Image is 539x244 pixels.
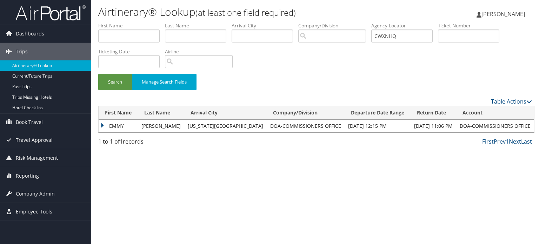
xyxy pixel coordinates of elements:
[165,48,238,55] label: Airline
[456,120,534,132] td: DOA-COMMISSIONERS OFFICE
[345,120,411,132] td: [DATE] 12:15 PM
[138,120,184,132] td: [PERSON_NAME]
[16,185,55,203] span: Company Admin
[494,138,506,145] a: Prev
[98,22,165,29] label: First Name
[509,138,521,145] a: Next
[232,22,298,29] label: Arrival City
[184,106,267,120] th: Arrival City: activate to sort column ascending
[138,106,184,120] th: Last Name: activate to sort column ascending
[16,167,39,185] span: Reporting
[16,25,44,42] span: Dashboards
[371,22,438,29] label: Agency Locator
[16,43,28,60] span: Trips
[99,120,138,132] td: EMMY
[195,7,296,18] small: (at least one field required)
[521,138,532,145] a: Last
[411,106,456,120] th: Return Date: activate to sort column ascending
[482,138,494,145] a: First
[491,98,532,105] a: Table Actions
[184,120,267,132] td: [US_STATE][GEOGRAPHIC_DATA]
[456,106,534,120] th: Account: activate to sort column ascending
[481,10,525,18] span: [PERSON_NAME]
[98,137,199,149] div: 1 to 1 of records
[298,22,371,29] label: Company/Division
[132,74,197,90] button: Manage Search Fields
[16,131,53,149] span: Travel Approval
[120,138,123,145] span: 1
[267,120,345,132] td: DOA-COMMISSIONERS OFFICE
[15,5,86,21] img: airportal-logo.png
[99,106,138,120] th: First Name: activate to sort column ascending
[411,120,456,132] td: [DATE] 11:06 PM
[16,149,58,167] span: Risk Management
[98,74,132,90] button: Search
[345,106,411,120] th: Departure Date Range: activate to sort column ascending
[267,106,345,120] th: Company/Division
[477,4,532,25] a: [PERSON_NAME]
[165,22,232,29] label: Last Name
[16,113,43,131] span: Book Travel
[438,22,505,29] label: Ticket Number
[98,48,165,55] label: Ticketing Date
[98,5,387,19] h1: Airtinerary® Lookup
[506,138,509,145] a: 1
[16,203,52,220] span: Employee Tools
